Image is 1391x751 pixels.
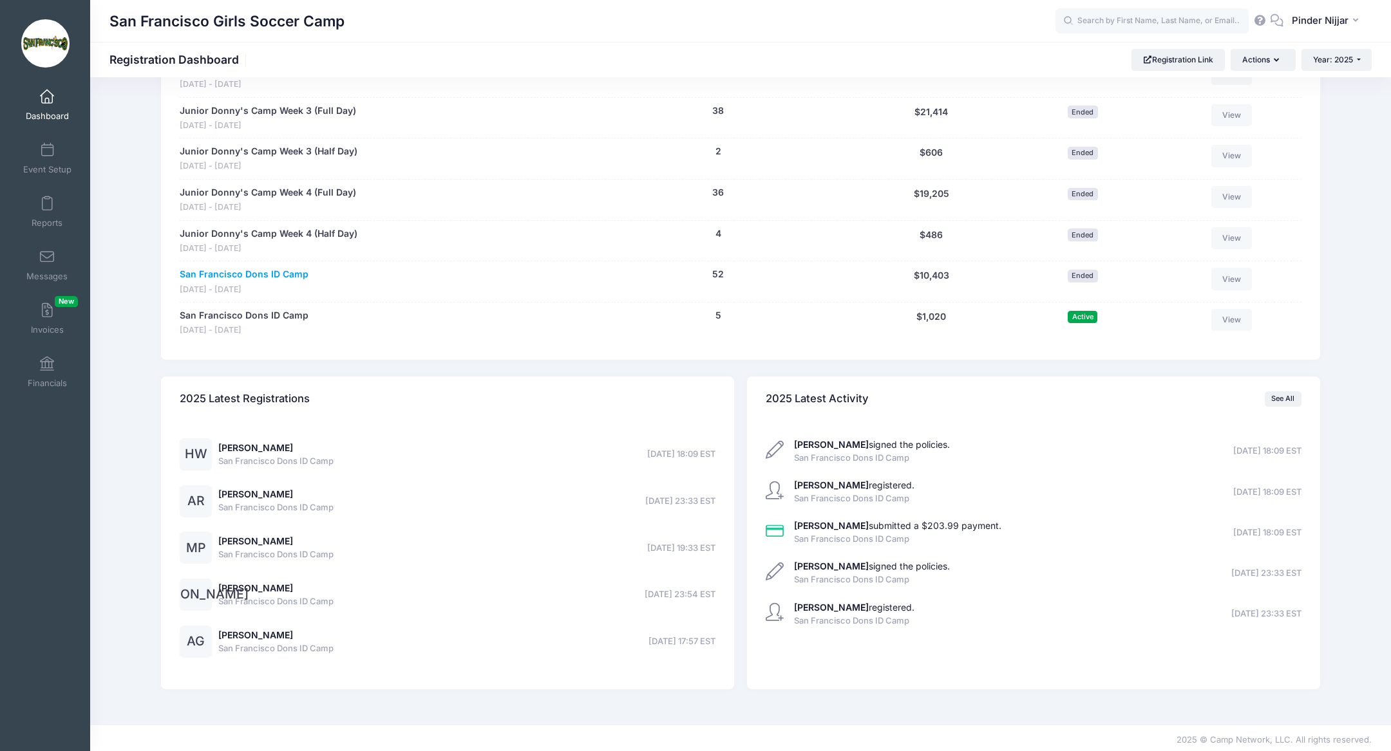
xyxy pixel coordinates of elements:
span: San Francisco Dons ID Camp [218,455,334,468]
span: [DATE] 23:33 EST [645,495,715,508]
a: [PERSON_NAME] [180,589,212,600]
a: San Francisco Dons ID Camp [180,309,308,322]
span: [DATE] - [DATE] [180,201,356,214]
strong: [PERSON_NAME] [794,479,869,490]
a: [PERSON_NAME]registered. [794,602,914,613]
a: San Francisco Dons ID Camp [180,268,308,281]
span: San Francisco Dons ID Camp [794,615,914,627]
span: Active [1068,311,1097,323]
a: [PERSON_NAME]signed the policies. [794,561,950,571]
a: Junior Donny's Camp Week 3 (Full Day) [180,104,356,118]
a: [PERSON_NAME]signed the policies. [794,439,950,450]
strong: [PERSON_NAME] [794,439,869,450]
div: $486 [853,227,1010,255]
span: Pinder Nijjar [1292,14,1348,28]
div: [PERSON_NAME] [180,579,212,611]
a: Reports [17,189,78,234]
a: Registration Link [1131,49,1225,71]
div: HW [180,438,212,470]
a: View [1211,309,1253,331]
a: See All [1265,391,1301,407]
a: [PERSON_NAME] [218,488,293,499]
div: $21,414 [853,104,1010,132]
div: $606 [853,145,1010,172]
a: InvoicesNew [17,296,78,341]
span: Event Setup [23,164,71,175]
a: MP [180,543,212,554]
h1: Registration Dashboard [109,53,250,66]
a: HW [180,449,212,460]
button: Year: 2025 [1301,49,1372,71]
span: San Francisco Dons ID Camp [794,573,950,586]
span: [DATE] - [DATE] [180,79,357,91]
button: 4 [715,227,721,241]
span: Reports [32,218,62,228]
a: View [1211,186,1253,208]
span: San Francisco Dons ID Camp [218,642,334,655]
span: [DATE] 23:33 EST [1231,607,1301,620]
span: [DATE] - [DATE] [180,243,357,255]
div: MP [180,532,212,564]
a: Financials [17,349,78,394]
span: Ended [1068,147,1098,159]
span: [DATE] 18:09 EST [1233,445,1301,458]
div: $19,205 [853,186,1010,214]
span: [DATE] 18:09 EST [1233,486,1301,499]
span: Ended [1068,106,1098,118]
a: Junior Donny's Camp Week 4 (Half Day) [180,227,357,241]
a: View [1211,104,1253,126]
a: AR [180,496,212,507]
span: [DATE] - [DATE] [180,284,308,296]
a: [PERSON_NAME] [218,629,293,640]
button: 52 [712,268,724,281]
input: Search by First Name, Last Name, or Email... [1055,8,1249,34]
span: Messages [26,271,68,282]
span: [DATE] 18:09 EST [647,448,715,461]
a: View [1211,227,1253,249]
img: San Francisco Girls Soccer Camp [21,19,70,68]
button: Pinder Nijjar [1283,6,1372,36]
span: [DATE] 19:33 EST [647,542,715,555]
button: 5 [715,309,721,322]
strong: [PERSON_NAME] [794,520,869,531]
div: AG [180,626,212,658]
div: $10,403 [853,268,1010,295]
span: Financials [28,378,67,389]
span: 2025 © Camp Network, LLC. All rights reserved. [1177,734,1372,745]
a: View [1211,268,1253,290]
a: Junior Donny's Camp Week 4 (Full Day) [180,186,356,199]
a: [PERSON_NAME]submitted a $203.99 payment. [794,520,1001,531]
span: San Francisco Dons ID Camp [218,595,334,608]
span: [DATE] - [DATE] [180,160,357,172]
span: Ended [1068,228,1098,241]
span: San Francisco Dons ID Camp [218,501,334,514]
a: Messages [17,243,78,288]
span: Year: 2025 [1313,55,1353,64]
span: Dashboard [26,111,69,122]
span: [DATE] 23:54 EST [645,588,715,601]
strong: [PERSON_NAME] [794,561,869,571]
a: [PERSON_NAME] [218,582,293,593]
span: San Francisco Dons ID Camp [794,492,914,505]
a: Junior Donny's Camp Week 3 (Half Day) [180,145,357,158]
h4: 2025 Latest Registrations [180,380,310,417]
span: Invoices [31,324,64,335]
span: New [55,296,78,307]
strong: [PERSON_NAME] [794,602,869,613]
span: Ended [1068,270,1098,282]
span: [DATE] 17:57 EST [648,635,715,648]
div: AR [180,485,212,517]
button: 38 [712,104,724,118]
span: San Francisco Dons ID Camp [794,452,950,465]
span: San Francisco Dons ID Camp [218,548,334,561]
a: [PERSON_NAME] [218,535,293,546]
a: [PERSON_NAME]registered. [794,479,914,490]
a: Dashboard [17,82,78,127]
a: [PERSON_NAME] [218,442,293,453]
button: 36 [712,186,724,199]
div: $1,020 [853,309,1010,337]
h4: 2025 Latest Activity [766,380,869,417]
button: Actions [1231,49,1295,71]
span: Ended [1068,188,1098,200]
span: San Francisco Dons ID Camp [794,533,1001,546]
